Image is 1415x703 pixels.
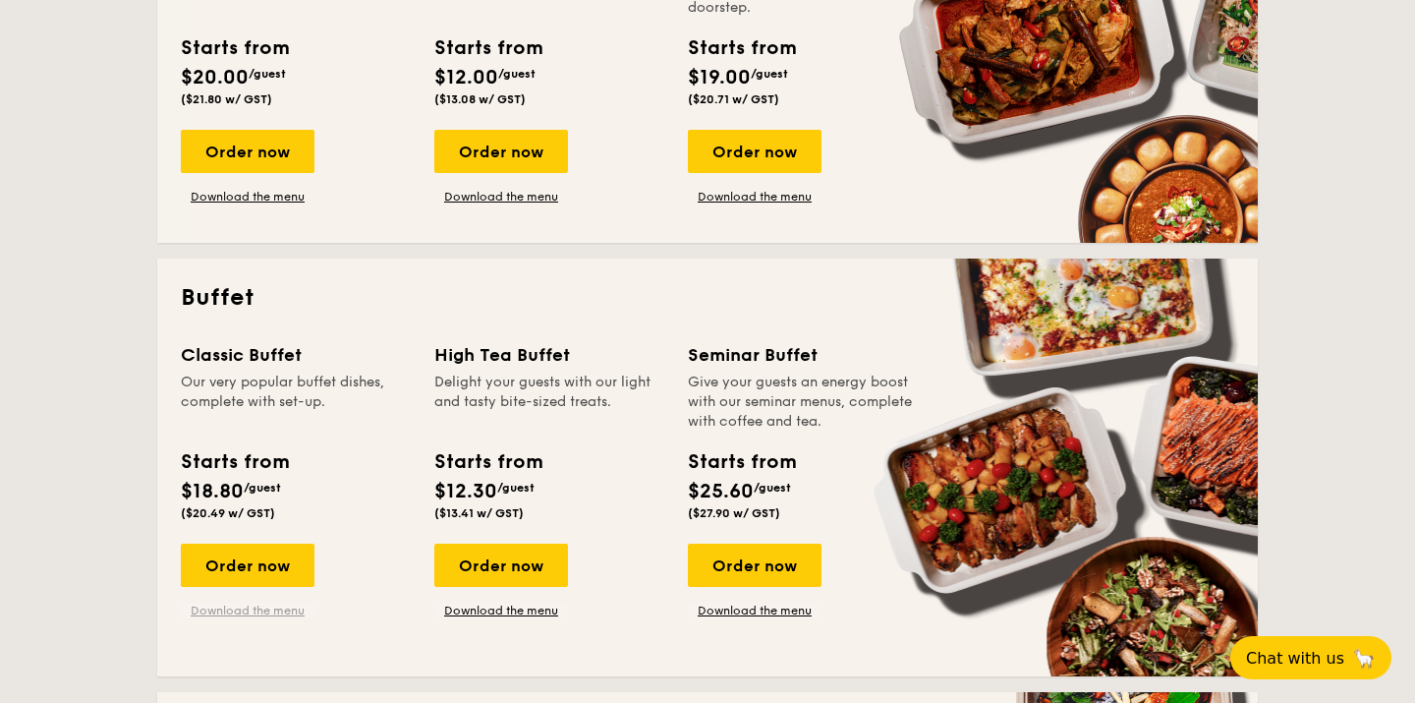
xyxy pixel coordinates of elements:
span: /guest [244,481,281,495]
div: Delight your guests with our light and tasty bite-sized treats. [434,373,664,432]
span: /guest [754,481,791,495]
span: Chat with us [1246,649,1344,668]
div: Our very popular buffet dishes, complete with set-up. [181,373,411,432]
div: Starts from [688,33,795,63]
a: Download the menu [434,603,568,618]
div: Classic Buffet [181,341,411,369]
div: Starts from [181,447,288,477]
div: High Tea Buffet [434,341,664,369]
div: Order now [181,544,314,587]
div: Order now [434,544,568,587]
a: Download the menu [688,189,821,205]
span: $20.00 [181,66,249,89]
span: 🦙 [1352,647,1376,670]
span: $12.30 [434,480,497,503]
a: Download the menu [181,189,314,205]
button: Chat with us🦙 [1230,636,1391,679]
span: $25.60 [688,480,754,503]
h2: Buffet [181,282,1234,314]
div: Starts from [688,447,795,477]
span: $19.00 [688,66,751,89]
div: Seminar Buffet [688,341,918,369]
div: Order now [434,130,568,173]
a: Download the menu [181,603,314,618]
div: Starts from [434,33,541,63]
div: Starts from [181,33,288,63]
div: Give your guests an energy boost with our seminar menus, complete with coffee and tea. [688,373,918,432]
a: Download the menu [434,189,568,205]
span: ($27.90 w/ GST) [688,506,780,520]
div: Order now [688,544,821,587]
span: /guest [249,67,286,81]
div: Starts from [434,447,541,477]
span: ($13.08 w/ GST) [434,92,526,106]
span: ($20.49 w/ GST) [181,506,275,520]
a: Download the menu [688,603,821,618]
div: Order now [181,130,314,173]
span: ($20.71 w/ GST) [688,92,779,106]
span: ($13.41 w/ GST) [434,506,524,520]
span: ($21.80 w/ GST) [181,92,272,106]
span: /guest [497,481,535,495]
span: /guest [751,67,788,81]
span: $18.80 [181,480,244,503]
span: /guest [498,67,536,81]
div: Order now [688,130,821,173]
span: $12.00 [434,66,498,89]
